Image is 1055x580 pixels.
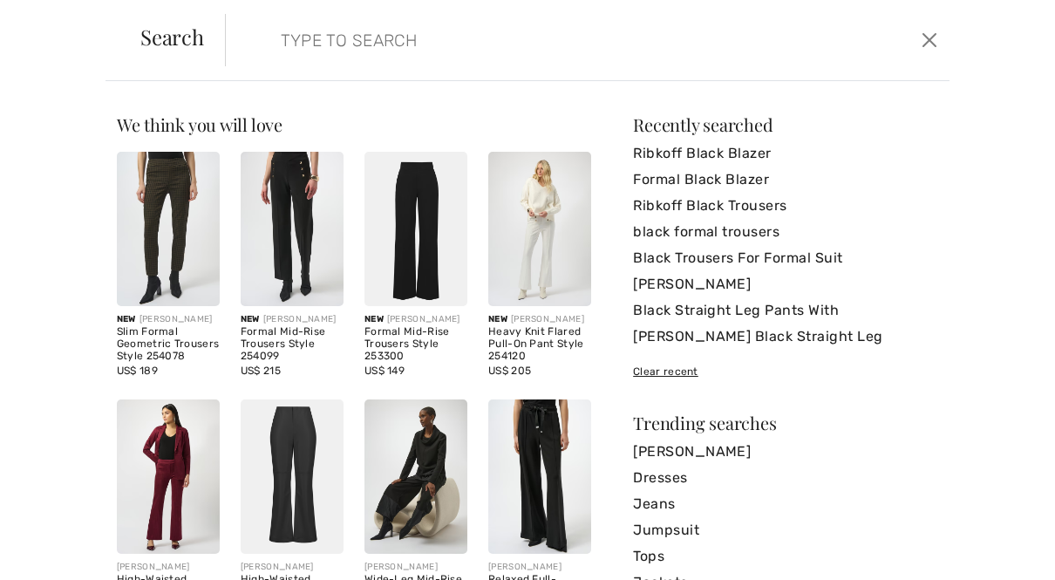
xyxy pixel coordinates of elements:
[117,365,158,377] span: US$ 189
[633,116,938,133] div: Recently searched
[241,326,344,362] div: Formal Mid-Rise Trousers Style 254099
[633,543,938,570] a: Tops
[241,561,344,574] div: [PERSON_NAME]
[117,152,220,306] img: Slim Formal Geometric Trousers Style 254078. Black/bronze
[633,364,938,379] div: Clear recent
[633,491,938,517] a: Jeans
[364,314,384,324] span: New
[488,313,591,326] div: [PERSON_NAME]
[268,14,755,66] input: TYPE TO SEARCH
[633,271,938,297] a: [PERSON_NAME]
[117,399,220,554] img: High-Waisted Trousers Style 253137. Black
[364,313,467,326] div: [PERSON_NAME]
[241,314,260,324] span: New
[241,152,344,306] img: Formal Mid-Rise Trousers Style 254099. Black
[117,113,282,136] span: We think you will love
[633,324,938,350] a: [PERSON_NAME] Black Straight Leg
[364,561,467,574] div: [PERSON_NAME]
[117,561,220,574] div: [PERSON_NAME]
[241,365,281,377] span: US$ 215
[241,313,344,326] div: [PERSON_NAME]
[488,326,591,362] div: Heavy Knit Flared Pull-On Pant Style 254120
[488,561,591,574] div: [PERSON_NAME]
[117,313,220,326] div: [PERSON_NAME]
[364,399,467,554] img: Wide-Leg Mid-Rise Trousers Style 254012. Black
[364,365,405,377] span: US$ 149
[117,314,136,324] span: New
[117,326,220,362] div: Slim Formal Geometric Trousers Style 254078
[633,193,938,219] a: Ribkoff Black Trousers
[488,314,507,324] span: New
[364,326,467,362] div: Formal Mid-Rise Trousers Style 253300
[488,365,531,377] span: US$ 205
[633,140,938,167] a: Ribkoff Black Blazer
[488,399,591,554] img: Relaxed Full-Length Trousers Style 254960. Black
[364,152,467,306] img: Formal Mid-Rise Trousers Style 253300. Black
[633,517,938,543] a: Jumpsuit
[633,245,938,271] a: Black Trousers For Formal Suit
[633,414,938,432] div: Trending searches
[633,465,938,491] a: Dresses
[241,399,344,554] img: High-Waisted Trousers Style 254044. Black
[633,219,938,245] a: black formal trousers
[633,297,938,324] a: Black Straight Leg Pants With
[633,167,938,193] a: Formal Black Blazer
[488,152,591,306] img: Heavy Knit Flared Pull-On Pant Style 254120. Black
[140,26,204,47] span: Search
[917,26,943,54] button: Close
[633,439,938,465] a: [PERSON_NAME]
